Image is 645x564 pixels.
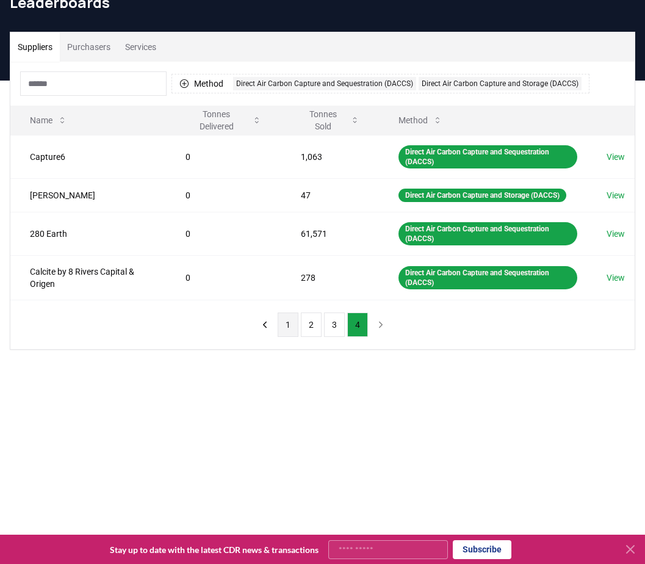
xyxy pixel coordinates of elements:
button: 2 [301,313,322,337]
button: 1 [278,313,298,337]
a: View [607,189,625,201]
button: Purchasers [60,32,118,62]
a: View [607,151,625,163]
button: previous page [254,313,275,337]
button: Tonnes Sold [291,108,370,132]
div: Direct Air Carbon Capture and Sequestration (DACCS) [398,145,577,168]
td: [PERSON_NAME] [10,178,166,212]
a: View [607,228,625,240]
div: Direct Air Carbon Capture and Storage (DACCS) [419,77,582,90]
div: Direct Air Carbon Capture and Sequestration (DACCS) [398,266,577,289]
button: Name [20,108,77,132]
button: Services [118,32,164,62]
td: 47 [281,178,380,212]
td: 1,063 [281,135,380,178]
button: 4 [347,313,368,337]
td: Calcite by 8 Rivers Capital & Origen [10,255,166,300]
button: Tonnes Delivered [176,108,272,132]
td: 278 [281,255,380,300]
button: MethodDirect Air Carbon Capture and Sequestration (DACCS)Direct Air Carbon Capture and Storage (D... [171,74,589,93]
td: 0 [166,178,281,212]
td: 0 [166,212,281,255]
div: Direct Air Carbon Capture and Storage (DACCS) [398,189,566,202]
div: Direct Air Carbon Capture and Sequestration (DACCS) [233,77,416,90]
button: Suppliers [10,32,60,62]
td: Capture6 [10,135,166,178]
button: 3 [324,313,345,337]
td: 0 [166,255,281,300]
a: View [607,272,625,284]
td: 61,571 [281,212,380,255]
button: Method [389,108,452,132]
div: Direct Air Carbon Capture and Sequestration (DACCS) [398,222,577,245]
td: 280 Earth [10,212,166,255]
td: 0 [166,135,281,178]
